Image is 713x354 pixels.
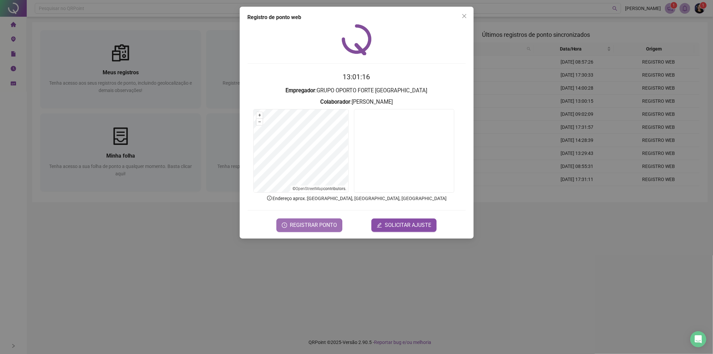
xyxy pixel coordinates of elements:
button: editSOLICITAR AJUSTE [371,218,437,232]
span: edit [377,223,382,228]
button: REGISTRAR PONTO [276,218,342,232]
a: OpenStreetMap [295,186,323,191]
div: Open Intercom Messenger [690,331,706,347]
h3: : [PERSON_NAME] [248,98,466,106]
time: 13:01:16 [343,73,370,81]
span: clock-circle [282,223,287,228]
span: info-circle [266,195,272,201]
li: © contributors. [292,186,346,191]
button: – [256,119,263,125]
span: SOLICITAR AJUSTE [385,221,431,229]
span: close [462,13,467,19]
div: Registro de ponto web [248,13,466,21]
p: Endereço aprox. : [GEOGRAPHIC_DATA], [GEOGRAPHIC_DATA], [GEOGRAPHIC_DATA] [248,195,466,202]
img: QRPoint [342,24,372,55]
span: REGISTRAR PONTO [290,221,337,229]
h3: : GRUPO OPORTO FORTE [GEOGRAPHIC_DATA] [248,86,466,95]
button: Close [459,11,470,21]
strong: Empregador [286,87,316,94]
strong: Colaborador [320,99,350,105]
button: + [256,112,263,118]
